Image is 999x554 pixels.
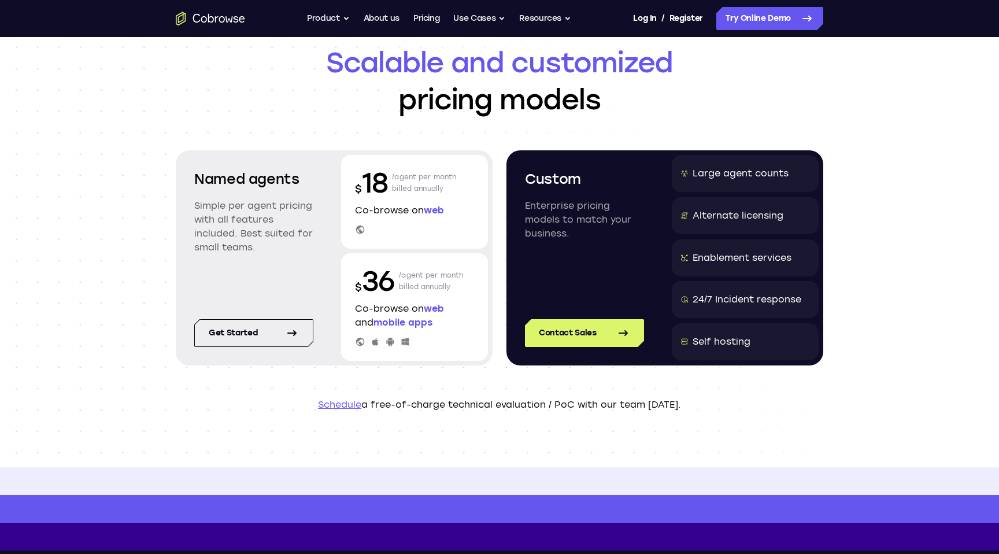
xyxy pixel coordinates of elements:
[355,204,474,217] p: Co-browse on
[453,7,505,30] button: Use Cases
[355,164,387,201] p: 18
[525,199,644,241] p: Enterprise pricing models to match your business.
[355,281,362,294] span: $
[355,183,362,195] span: $
[693,209,783,223] div: Alternate licensing
[176,44,823,118] h1: pricing models
[661,12,665,25] span: /
[176,12,245,25] a: Go to the home page
[693,167,789,180] div: Large agent counts
[194,199,313,254] p: Simple per agent pricing with all features included. Best suited for small teams.
[669,7,703,30] a: Register
[413,7,440,30] a: Pricing
[176,44,823,81] span: Scalable and customized
[693,293,801,306] div: 24/7 Incident response
[633,7,656,30] a: Log In
[392,164,457,201] p: /agent per month billed annually
[176,398,823,412] p: a free-of-charge technical evaluation / PoC with our team [DATE].
[525,319,644,347] a: Contact Sales
[424,303,444,314] span: web
[194,169,313,190] h2: Named agents
[525,169,644,190] h2: Custom
[318,399,361,410] a: Schedule
[194,319,313,347] a: Get started
[399,263,464,300] p: /agent per month billed annually
[307,7,350,30] button: Product
[519,7,571,30] button: Resources
[693,335,750,349] div: Self hosting
[716,7,823,30] a: Try Online Demo
[364,7,399,30] a: About us
[373,317,432,328] span: mobile apps
[693,251,791,265] div: Enablement services
[355,263,394,300] p: 36
[424,205,444,216] span: web
[355,302,474,330] p: Co-browse on and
